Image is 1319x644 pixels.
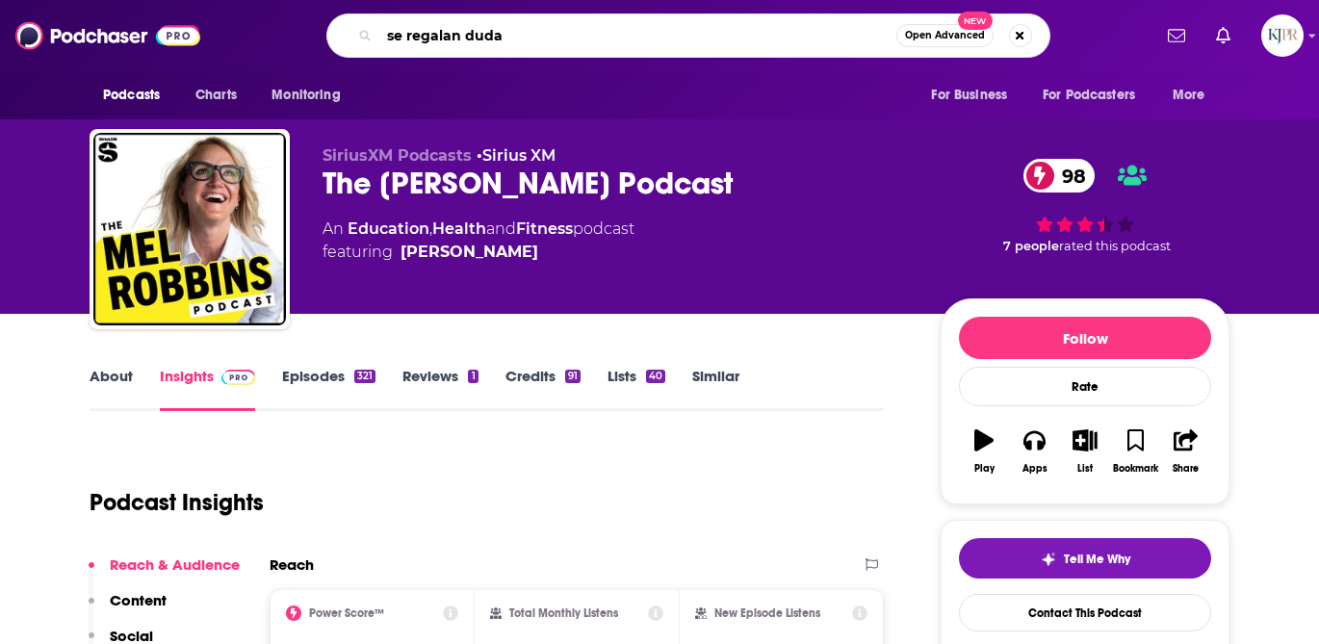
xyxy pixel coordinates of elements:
[1077,463,1093,475] div: List
[1113,463,1158,475] div: Bookmark
[1064,552,1130,567] span: Tell Me Why
[93,133,286,325] img: The Mel Robbins Podcast
[15,17,200,54] img: Podchaser - Follow, Share and Rate Podcasts
[482,146,556,165] a: Sirius XM
[1009,417,1059,486] button: Apps
[905,31,985,40] span: Open Advanced
[1030,77,1163,114] button: open menu
[974,463,995,475] div: Play
[402,367,478,411] a: Reviews1
[379,20,896,51] input: Search podcasts, credits, & more...
[565,370,581,383] div: 91
[1161,417,1211,486] button: Share
[941,146,1229,266] div: 98 7 peoplerated this podcast
[348,219,429,238] a: Education
[326,13,1050,58] div: Search podcasts, credits, & more...
[401,241,538,264] a: Mel Robbins
[608,367,665,411] a: Lists40
[516,219,573,238] a: Fitness
[1060,417,1110,486] button: List
[959,538,1211,579] button: tell me why sparkleTell Me Why
[282,367,375,411] a: Episodes321
[646,370,665,383] div: 40
[89,591,167,627] button: Content
[958,12,993,30] span: New
[1041,552,1056,567] img: tell me why sparkle
[160,367,255,411] a: InsightsPodchaser Pro
[90,367,133,411] a: About
[270,555,314,574] h2: Reach
[110,591,167,609] p: Content
[1059,239,1171,253] span: rated this podcast
[90,77,185,114] button: open menu
[323,218,634,264] div: An podcast
[90,488,264,517] h1: Podcast Insights
[323,146,472,165] span: SiriusXM Podcasts
[1160,19,1193,52] a: Show notifications dropdown
[1110,417,1160,486] button: Bookmark
[509,606,618,620] h2: Total Monthly Listens
[432,219,486,238] a: Health
[931,82,1007,109] span: For Business
[1043,159,1096,193] span: 98
[477,146,556,165] span: •
[692,367,739,411] a: Similar
[1208,19,1238,52] a: Show notifications dropdown
[195,82,237,109] span: Charts
[110,555,240,574] p: Reach & Audience
[221,370,255,385] img: Podchaser Pro
[429,219,432,238] span: ,
[505,367,581,411] a: Credits91
[1022,463,1047,475] div: Apps
[918,77,1031,114] button: open menu
[1173,82,1205,109] span: More
[1261,14,1304,57] span: Logged in as KJPRpodcast
[1159,77,1229,114] button: open menu
[468,370,478,383] div: 1
[323,241,634,264] span: featuring
[1003,239,1059,253] span: 7 people
[959,367,1211,406] div: Rate
[486,219,516,238] span: and
[959,317,1211,359] button: Follow
[1261,14,1304,57] button: Show profile menu
[714,606,820,620] h2: New Episode Listens
[1043,82,1135,109] span: For Podcasters
[959,417,1009,486] button: Play
[89,555,240,591] button: Reach & Audience
[896,24,994,47] button: Open AdvancedNew
[103,82,160,109] span: Podcasts
[354,370,375,383] div: 321
[258,77,365,114] button: open menu
[1261,14,1304,57] img: User Profile
[959,594,1211,631] a: Contact This Podcast
[309,606,384,620] h2: Power Score™
[183,77,248,114] a: Charts
[1173,463,1199,475] div: Share
[272,82,340,109] span: Monitoring
[1023,159,1096,193] a: 98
